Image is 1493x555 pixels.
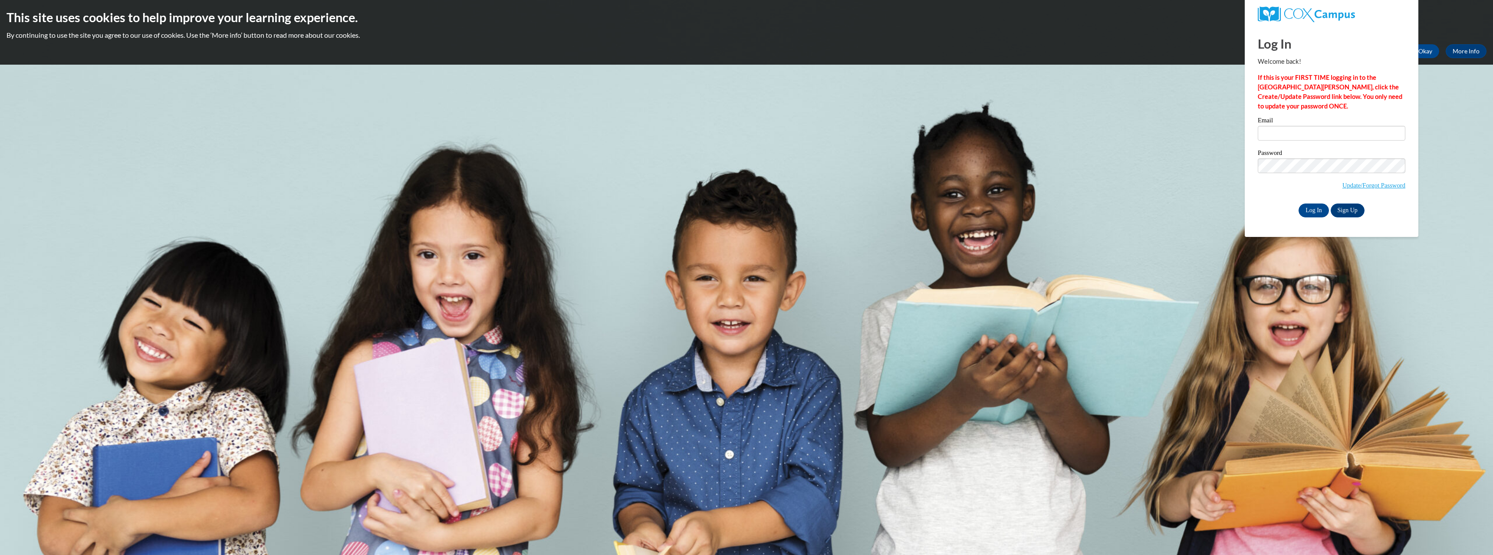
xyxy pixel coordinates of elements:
[7,9,1486,26] h2: This site uses cookies to help improve your learning experience.
[7,30,1486,40] p: By continuing to use the site you agree to our use of cookies. Use the ‘More info’ button to read...
[1446,44,1486,58] a: More Info
[1258,35,1405,53] h1: Log In
[1411,44,1439,58] button: Okay
[1258,150,1405,158] label: Password
[1342,182,1405,189] a: Update/Forgot Password
[1258,7,1405,22] a: COX Campus
[1258,74,1402,110] strong: If this is your FIRST TIME logging in to the [GEOGRAPHIC_DATA][PERSON_NAME], click the Create/Upd...
[1258,7,1355,22] img: COX Campus
[1299,204,1329,217] input: Log In
[1258,117,1405,126] label: Email
[1331,204,1365,217] a: Sign Up
[1258,57,1405,66] p: Welcome back!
